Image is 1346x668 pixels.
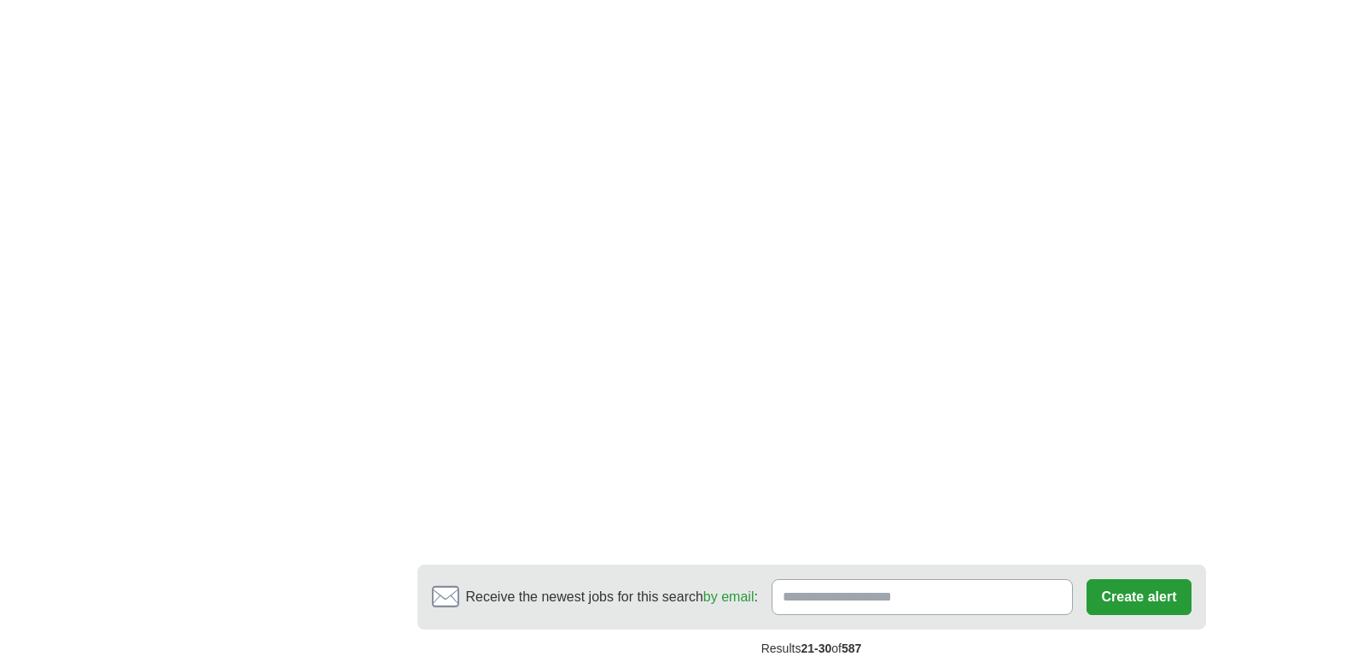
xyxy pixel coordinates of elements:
[801,642,831,655] span: 21-30
[1087,579,1191,615] button: Create alert
[842,642,861,655] span: 587
[417,630,1206,668] div: Results of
